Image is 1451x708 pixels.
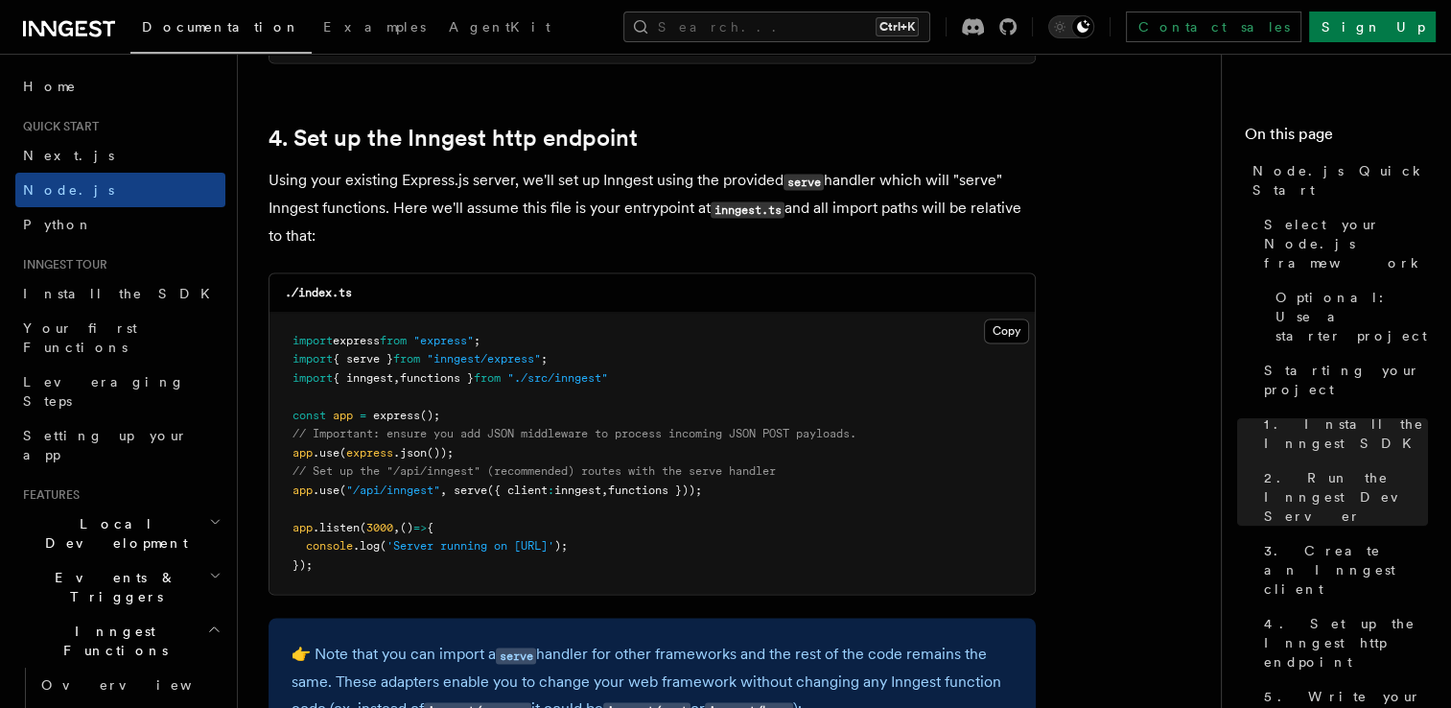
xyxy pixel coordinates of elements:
[427,521,433,534] span: {
[437,6,562,52] a: AgentKit
[285,286,352,299] code: ./index.ts
[293,484,313,497] span: app
[1256,407,1428,460] a: 1. Install the Inngest SDK
[41,677,239,693] span: Overview
[1256,460,1428,533] a: 2. Run the Inngest Dev Server
[15,514,209,553] span: Local Development
[623,12,930,42] button: Search...Ctrl+K
[293,371,333,385] span: import
[23,428,188,462] span: Setting up your app
[474,334,480,347] span: ;
[312,6,437,52] a: Examples
[380,539,386,553] span: (
[1256,207,1428,280] a: Select your Node.js framework
[1256,606,1428,679] a: 4. Set up the Inngest http endpoint
[23,217,93,232] span: Python
[784,174,824,190] code: serve
[608,484,702,497] span: functions }));
[1264,414,1428,453] span: 1. Install the Inngest SDK
[293,427,856,440] span: // Important: ensure you add JSON middleware to process incoming JSON POST payloads.
[142,19,300,35] span: Documentation
[496,645,536,663] a: serve
[1309,12,1436,42] a: Sign Up
[15,69,225,104] a: Home
[293,334,333,347] span: import
[23,374,185,409] span: Leveraging Steps
[353,539,380,553] span: .log
[15,173,225,207] a: Node.js
[474,371,501,385] span: from
[293,352,333,366] span: import
[333,352,393,366] span: { serve }
[427,352,541,366] span: "inngest/express"
[313,521,360,534] span: .listen
[306,539,353,553] span: console
[541,352,548,366] span: ;
[1245,123,1428,153] h4: On this page
[333,409,353,422] span: app
[440,484,447,497] span: ,
[876,17,919,36] kbd: Ctrl+K
[393,371,400,385] span: ,
[1264,361,1428,399] span: Starting your project
[400,521,413,534] span: ()
[554,484,601,497] span: inngest
[393,446,427,460] span: .json
[400,371,474,385] span: functions }
[487,484,548,497] span: ({ client
[393,521,400,534] span: ,
[1264,614,1428,672] span: 4. Set up the Inngest http endpoint
[15,614,225,668] button: Inngest Functions
[1264,468,1428,526] span: 2. Run the Inngest Dev Server
[449,19,550,35] span: AgentKit
[711,201,784,218] code: inngest.ts
[130,6,312,54] a: Documentation
[15,207,225,242] a: Python
[413,334,474,347] span: "express"
[360,409,366,422] span: =
[1268,280,1428,353] a: Optional: Use a starter project
[1126,12,1301,42] a: Contact sales
[323,19,426,35] span: Examples
[333,371,393,385] span: { inngest
[15,276,225,311] a: Install the SDK
[15,507,225,560] button: Local Development
[293,558,313,572] span: });
[15,311,225,365] a: Your first Functions
[15,622,207,660] span: Inngest Functions
[333,334,380,347] span: express
[15,568,209,606] span: Events & Triggers
[1256,353,1428,407] a: Starting your project
[15,119,99,134] span: Quick start
[1275,288,1428,345] span: Optional: Use a starter project
[1264,541,1428,599] span: 3. Create an Inngest client
[380,334,407,347] span: from
[360,521,366,534] span: (
[269,125,638,152] a: 4. Set up the Inngest http endpoint
[23,286,222,301] span: Install the SDK
[293,409,326,422] span: const
[1264,215,1428,272] span: Select your Node.js framework
[507,371,608,385] span: "./src/inngest"
[313,446,339,460] span: .use
[15,365,225,418] a: Leveraging Steps
[293,464,776,478] span: // Set up the "/api/inngest" (recommended) routes with the serve handler
[984,319,1029,343] button: Copy
[366,521,393,534] span: 3000
[15,560,225,614] button: Events & Triggers
[34,668,225,702] a: Overview
[427,446,454,460] span: ());
[601,484,608,497] span: ,
[23,77,77,96] span: Home
[23,320,137,355] span: Your first Functions
[393,352,420,366] span: from
[454,484,487,497] span: serve
[1256,533,1428,606] a: 3. Create an Inngest client
[15,138,225,173] a: Next.js
[346,446,393,460] span: express
[23,148,114,163] span: Next.js
[339,484,346,497] span: (
[1252,161,1428,200] span: Node.js Quick Start
[373,409,420,422] span: express
[420,409,440,422] span: ();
